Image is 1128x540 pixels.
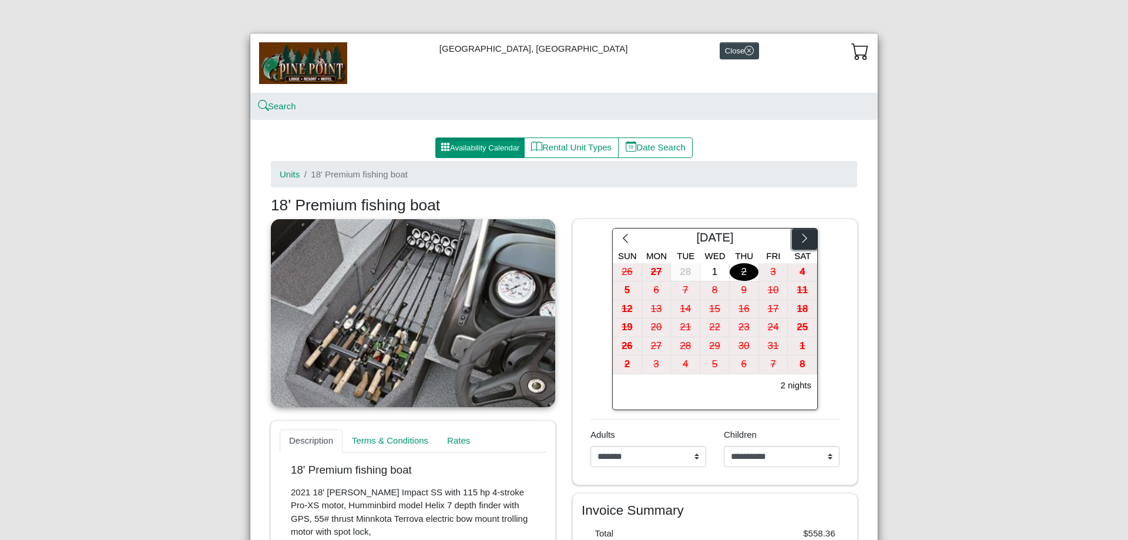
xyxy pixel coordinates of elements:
[700,281,729,300] div: 8
[435,137,525,159] button: grid3x3 gap fillAvailability Calendar
[788,300,817,319] button: 18
[788,355,817,374] button: 8
[700,300,730,319] button: 15
[759,355,788,374] div: 7
[788,281,817,300] button: 11
[642,281,671,300] div: 6
[759,281,788,300] div: 10
[788,263,817,281] div: 4
[759,318,788,337] div: 24
[677,251,694,261] span: Tue
[642,318,671,337] div: 20
[759,263,788,282] button: 3
[730,318,758,337] div: 23
[788,318,817,337] div: 25
[613,355,642,374] button: 2
[799,233,810,244] svg: chevron right
[788,355,817,374] div: 8
[343,430,438,453] a: Terms & Conditions
[759,337,788,356] button: 31
[671,318,700,337] div: 21
[759,318,788,337] button: 24
[438,430,479,453] a: Rates
[788,318,817,337] button: 25
[700,337,729,355] div: 29
[613,337,642,356] button: 26
[618,137,693,159] button: calendar dateDate Search
[250,33,878,93] div: [GEOGRAPHIC_DATA], [GEOGRAPHIC_DATA]
[613,318,642,337] button: 19
[700,263,729,281] div: 1
[700,337,730,356] button: 29
[788,337,817,356] button: 1
[700,300,729,318] div: 15
[744,46,754,55] svg: x circle
[259,102,268,110] svg: search
[671,318,700,337] button: 21
[792,229,817,250] button: chevron right
[730,355,759,374] button: 6
[759,300,788,319] button: 17
[671,300,700,319] button: 14
[441,142,450,152] svg: grid3x3 gap fill
[613,263,642,282] button: 26
[788,263,817,282] button: 4
[642,355,672,374] button: 3
[642,300,672,319] button: 13
[642,300,671,318] div: 13
[759,337,788,355] div: 31
[700,318,729,337] div: 22
[671,355,700,374] button: 4
[671,263,700,281] div: 28
[720,42,759,59] button: Closex circle
[642,281,672,300] button: 6
[259,101,296,111] a: searchSearch
[700,318,730,337] button: 22
[638,229,792,250] div: [DATE]
[705,251,726,261] span: Wed
[642,337,671,355] div: 27
[700,355,730,374] button: 5
[590,430,615,440] span: Adults
[759,300,788,318] div: 17
[788,337,817,355] div: 1
[671,281,700,300] button: 7
[642,263,672,282] button: 27
[271,196,857,215] h3: 18' Premium fishing boat
[759,263,788,281] div: 3
[671,337,700,355] div: 28
[724,430,757,440] span: Children
[788,300,817,318] div: 18
[759,355,788,374] button: 7
[613,229,638,250] button: chevron left
[851,42,869,60] svg: cart
[618,251,637,261] span: Sun
[735,251,753,261] span: Thu
[613,281,642,300] div: 5
[311,169,408,179] span: 18' Premium fishing boat
[524,137,619,159] button: bookRental Unit Types
[642,318,672,337] button: 20
[620,233,631,244] svg: chevron left
[671,281,700,300] div: 7
[700,263,730,282] button: 1
[671,300,700,318] div: 14
[794,251,811,261] span: Sat
[730,281,759,300] button: 9
[730,337,759,356] button: 30
[671,355,700,374] div: 4
[700,355,729,374] div: 5
[700,281,730,300] button: 8
[613,300,642,319] button: 12
[531,141,542,152] svg: book
[730,300,759,319] button: 16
